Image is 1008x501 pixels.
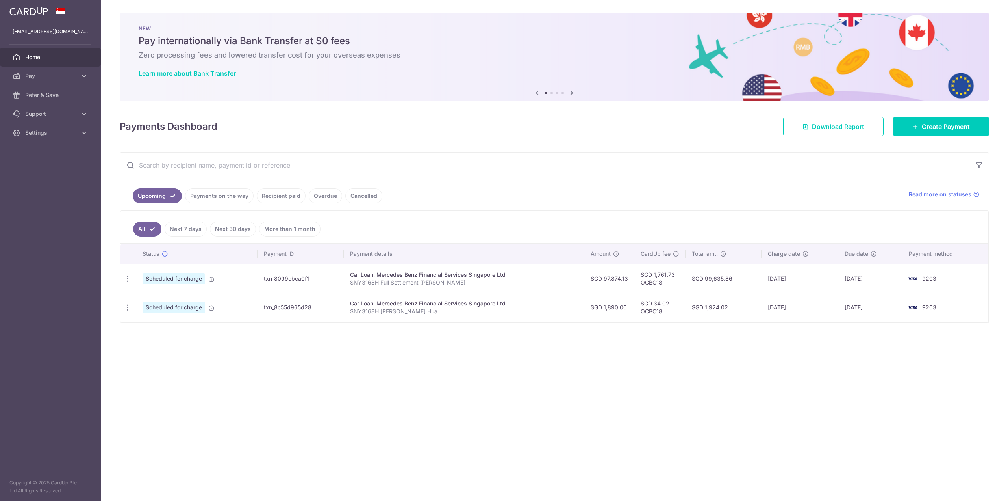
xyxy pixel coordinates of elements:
span: Total amt. [692,250,718,258]
span: Due date [845,250,868,258]
td: [DATE] [762,264,838,293]
span: Scheduled for charge [143,273,205,284]
a: Upcoming [133,188,182,203]
span: Status [143,250,159,258]
span: Settings [25,129,77,137]
p: SNY3168H [PERSON_NAME] Hua [350,307,578,315]
td: [DATE] [838,293,902,322]
p: [EMAIL_ADDRESS][DOMAIN_NAME] [13,28,88,35]
h4: Payments Dashboard [120,119,217,134]
th: Payment method [902,244,988,264]
img: Bank transfer banner [120,13,989,101]
div: Car Loan. Mercedes Benz Financial Services Singapore Ltd [350,300,578,307]
span: Amount [591,250,611,258]
td: txn_8099cbca0f1 [258,264,344,293]
td: txn_8c55d965d28 [258,293,344,322]
span: Create Payment [922,122,970,131]
img: CardUp [9,6,48,16]
td: SGD 97,874.13 [584,264,634,293]
span: Home [25,53,77,61]
span: CardUp fee [641,250,671,258]
a: Cancelled [345,188,382,203]
td: SGD 1,924.02 [686,293,762,322]
td: SGD 34.02 OCBC18 [634,293,686,322]
img: Bank Card [905,274,921,283]
a: Read more on statuses [909,190,979,198]
span: 9203 [922,275,936,282]
a: Overdue [309,188,342,203]
td: [DATE] [838,264,902,293]
td: [DATE] [762,293,838,322]
span: Support [25,110,77,118]
a: Payments on the way [185,188,254,203]
a: Create Payment [893,117,989,136]
th: Payment details [344,244,584,264]
a: Learn more about Bank Transfer [139,69,236,77]
th: Payment ID [258,244,344,264]
div: Car Loan. Mercedes Benz Financial Services Singapore Ltd [350,271,578,279]
h6: Zero processing fees and lowered transfer cost for your overseas expenses [139,50,970,60]
img: Bank Card [905,303,921,312]
input: Search by recipient name, payment id or reference [120,153,970,178]
td: SGD 1,761.73 OCBC18 [634,264,686,293]
span: 9203 [922,304,936,311]
span: Read more on statuses [909,190,971,198]
a: Download Report [783,117,884,136]
a: More than 1 month [259,222,321,237]
span: Scheduled for charge [143,302,205,313]
span: Download Report [812,122,864,131]
p: NEW [139,25,970,32]
span: Pay [25,72,77,80]
span: Charge date [768,250,800,258]
a: Next 7 days [165,222,207,237]
td: SGD 99,635.86 [686,264,762,293]
h5: Pay internationally via Bank Transfer at $0 fees [139,35,970,47]
p: SNY3168H Full Settlement [PERSON_NAME] [350,279,578,287]
span: Refer & Save [25,91,77,99]
td: SGD 1,890.00 [584,293,634,322]
a: Next 30 days [210,222,256,237]
a: All [133,222,161,237]
a: Recipient paid [257,188,306,203]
